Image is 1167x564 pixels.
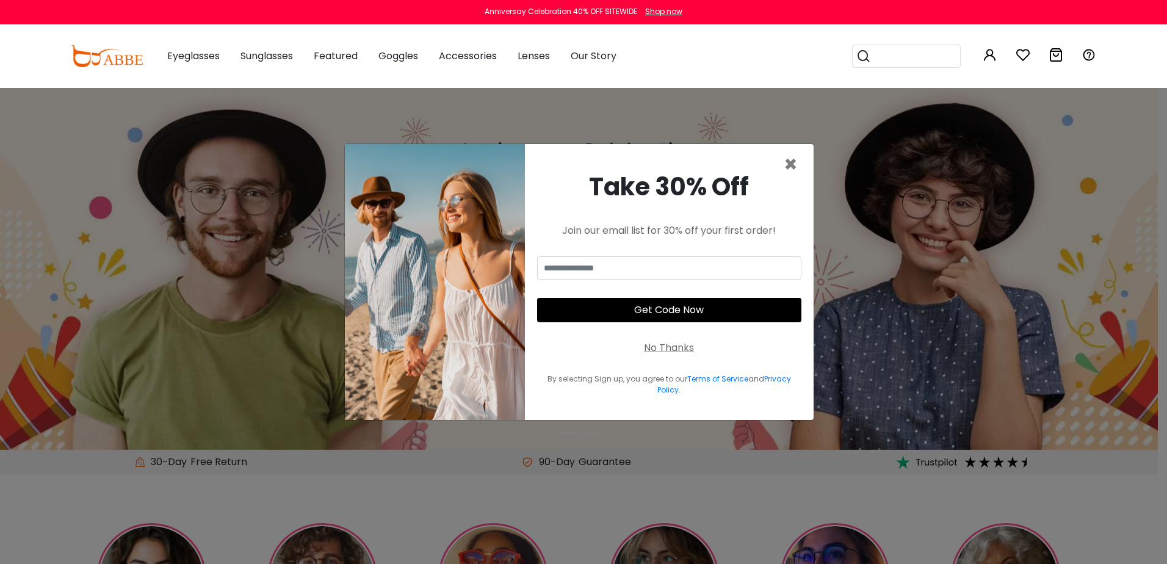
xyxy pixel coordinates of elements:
div: By selecting Sign up, you agree to our and . [537,374,801,396]
a: Terms of Service [687,374,748,384]
span: × [784,149,798,180]
div: Take 30% Off [537,168,801,205]
span: Accessories [439,49,497,63]
button: Close [784,154,798,176]
img: abbeglasses.com [71,45,143,67]
div: No Thanks [644,341,694,355]
button: Get Code Now [537,298,801,322]
span: Goggles [378,49,418,63]
a: Privacy Policy [657,374,791,395]
span: Lenses [518,49,550,63]
div: Anniversay Celebration 40% OFF SITEWIDE [485,6,637,17]
img: welcome [345,144,525,420]
div: Join our email list for 30% off your first order! [537,223,801,238]
span: Sunglasses [240,49,293,63]
span: Eyeglasses [167,49,220,63]
a: Shop now [639,6,682,16]
span: Featured [314,49,358,63]
div: Shop now [645,6,682,17]
span: Our Story [571,49,616,63]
